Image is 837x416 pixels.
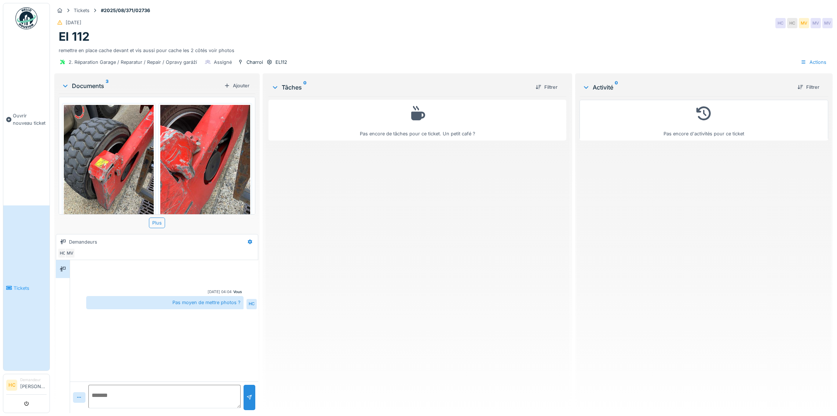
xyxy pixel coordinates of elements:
[65,248,75,258] div: MV
[69,238,97,245] div: Demandeurs
[3,33,50,205] a: Ouvrir nouveau ticket
[20,377,47,393] li: [PERSON_NAME]
[6,377,47,395] a: HC Demandeur[PERSON_NAME]
[787,18,797,28] div: HC
[303,83,307,92] sup: 0
[69,59,197,66] div: 2. Réparation Garage / Reparatur / Repair / Opravy garáží
[86,296,244,309] div: Pas moyen de mettre photos ?
[66,19,81,26] div: [DATE]
[106,81,109,90] sup: 3
[533,82,560,92] div: Filtrer
[214,59,232,66] div: Assigné
[811,18,821,28] div: MV
[582,83,792,92] div: Activité
[59,44,828,54] div: remettre en place cache devant et vis aussi pour cache les 2 côtés voir photos
[20,377,47,383] div: Demandeur
[74,7,89,14] div: Tickets
[149,218,165,228] div: Plus
[208,289,232,295] div: [DATE] 04:04
[275,59,287,66] div: EL112
[246,59,263,66] div: Charroi
[775,18,786,28] div: HC
[799,18,809,28] div: MV
[615,83,618,92] sup: 0
[797,57,830,67] div: Actions
[59,30,89,44] h1: El 112
[273,103,562,137] div: Pas encore de tâches pour ce ticket. Un petit café ?
[794,82,822,92] div: Filtrer
[15,7,37,29] img: Badge_color-CXgf-gQk.svg
[271,83,530,92] div: Tâches
[160,105,250,225] img: 3j4iledzhptvkhzsds1t3o1nf1cb
[98,7,153,14] strong: #2025/08/371/02736
[62,81,221,90] div: Documents
[6,380,17,391] li: HC
[64,105,154,225] img: om76gft1hn3mjmlf1yqq9x2r1rli
[822,18,833,28] div: MV
[13,112,47,126] span: Ouvrir nouveau ticket
[233,289,242,295] div: Vous
[246,299,257,309] div: HC
[221,81,252,91] div: Ajouter
[58,248,68,258] div: HC
[3,205,50,371] a: Tickets
[14,285,47,292] span: Tickets
[584,103,823,137] div: Pas encore d'activités pour ce ticket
